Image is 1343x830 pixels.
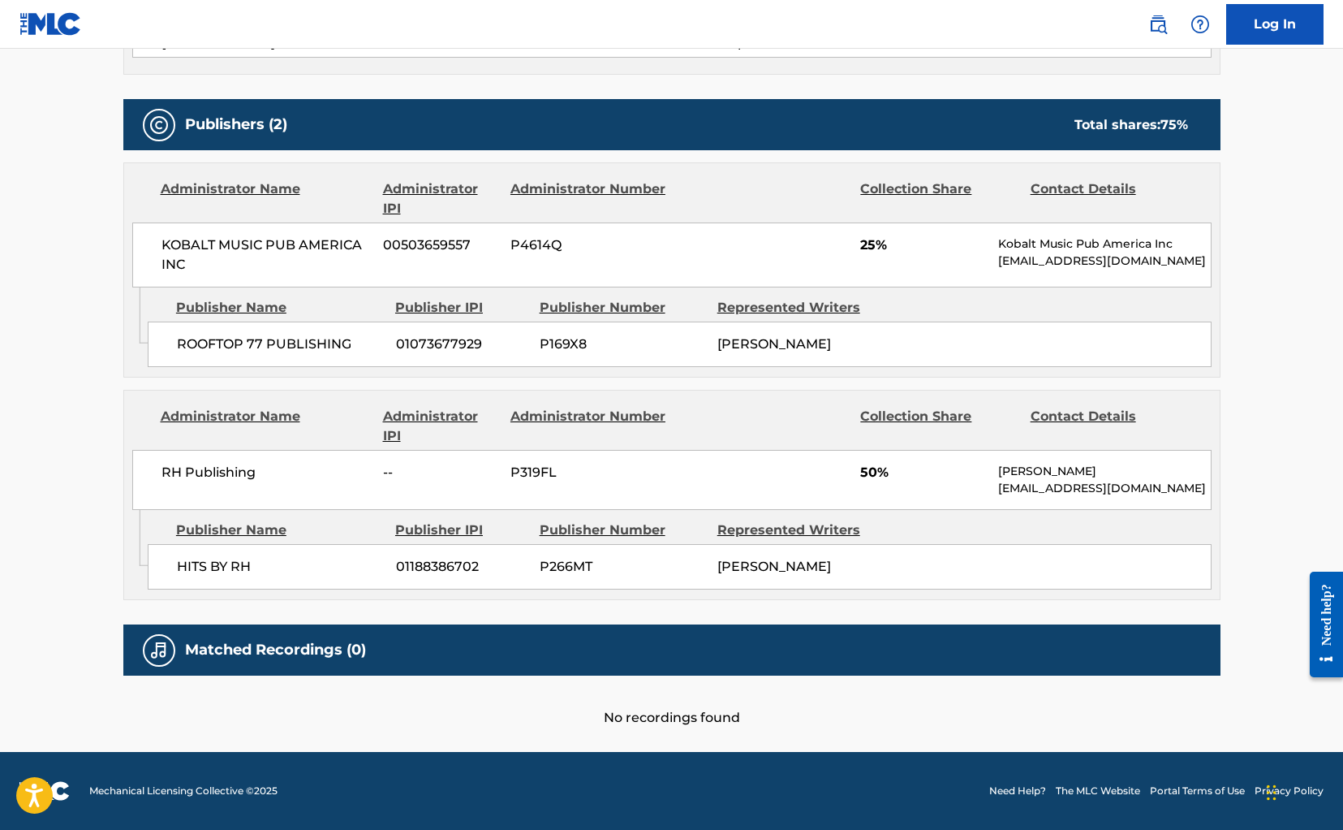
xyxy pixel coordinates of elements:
[1074,115,1188,135] div: Total shares:
[989,784,1046,798] a: Need Help?
[540,298,705,318] div: Publisher Number
[510,179,668,218] div: Administrator Number
[395,521,527,540] div: Publisher IPI
[540,521,705,540] div: Publisher Number
[1298,559,1343,690] iframe: Resource Center
[998,480,1210,497] p: [EMAIL_ADDRESS][DOMAIN_NAME]
[161,407,371,446] div: Administrator Name
[1255,784,1324,798] a: Privacy Policy
[176,521,383,540] div: Publisher Name
[396,557,527,577] span: 01188386702
[89,784,278,798] span: Mechanical Licensing Collective © 2025
[161,236,372,275] span: KOBALT MUSIC PUB AMERICA INC
[123,676,1220,728] div: No recordings found
[185,641,366,659] h5: Matched Recordings (0)
[149,115,169,135] img: Publishers
[177,335,384,354] span: ROOFTOP 77 PUBLISHING
[510,236,668,255] span: P4614Q
[1142,8,1174,41] a: Public Search
[998,253,1210,270] p: [EMAIL_ADDRESS][DOMAIN_NAME]
[161,463,372,482] span: RH Publishing
[1184,8,1216,41] div: Help
[717,298,883,318] div: Represented Writers
[161,179,371,218] div: Administrator Name
[19,12,82,36] img: MLC Logo
[1160,117,1188,132] span: 75 %
[1267,768,1276,817] div: Drag
[540,557,705,577] span: P266MT
[185,115,287,134] h5: Publishers (2)
[1031,179,1188,218] div: Contact Details
[860,463,986,482] span: 50%
[1150,784,1245,798] a: Portal Terms of Use
[1190,15,1210,34] img: help
[717,336,831,352] span: [PERSON_NAME]
[860,407,1018,446] div: Collection Share
[998,463,1210,480] p: [PERSON_NAME]
[149,641,169,660] img: Matched Recordings
[383,236,498,255] span: 00503659557
[177,557,384,577] span: HITS BY RH
[998,236,1210,253] p: Kobalt Music Pub America Inc
[510,463,668,482] span: P319FL
[1031,407,1188,446] div: Contact Details
[860,236,986,255] span: 25%
[510,407,668,446] div: Administrator Number
[1148,15,1168,34] img: search
[395,298,527,318] div: Publisher IPI
[176,298,383,318] div: Publisher Name
[383,407,498,446] div: Administrator IPI
[1056,784,1140,798] a: The MLC Website
[860,179,1018,218] div: Collection Share
[1226,4,1324,45] a: Log In
[1262,752,1343,830] iframe: Chat Widget
[540,335,705,354] span: P169X8
[383,463,498,482] span: --
[717,559,831,574] span: [PERSON_NAME]
[19,781,70,801] img: logo
[396,335,527,354] span: 01073677929
[717,521,883,540] div: Represented Writers
[383,179,498,218] div: Administrator IPI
